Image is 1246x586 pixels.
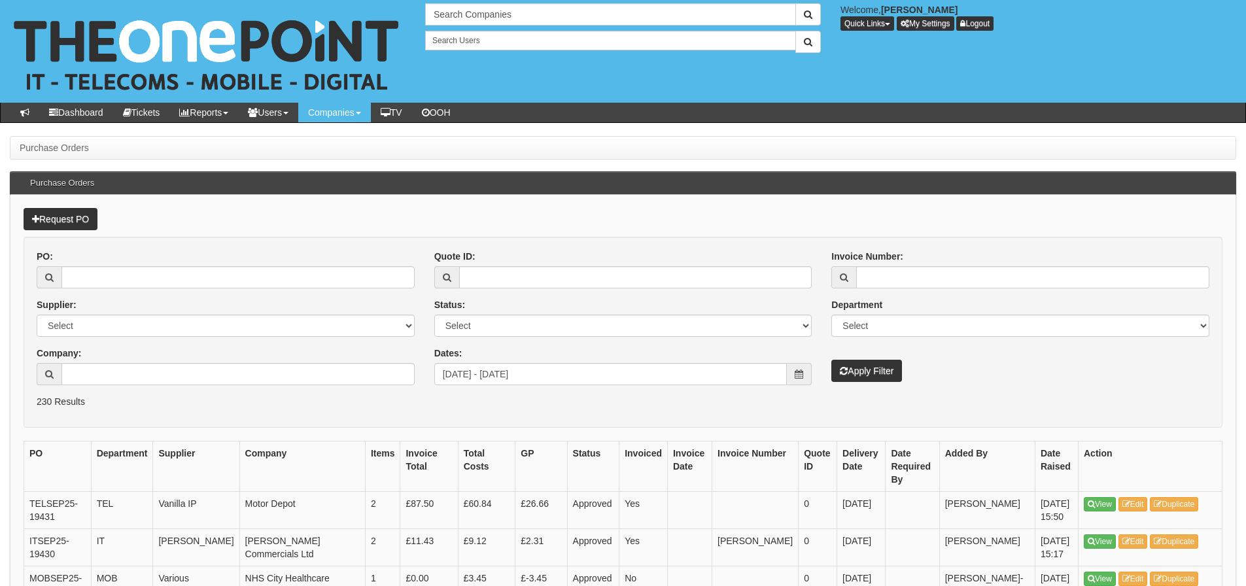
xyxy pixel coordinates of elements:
td: Approved [567,528,619,566]
td: TEL [91,491,153,528]
input: Search Companies [425,3,796,26]
a: View [1084,534,1116,549]
a: Users [238,103,298,122]
td: £87.50 [400,491,458,528]
a: Reports [169,103,238,122]
th: Status [567,441,619,491]
a: View [1084,497,1116,511]
a: TV [371,103,412,122]
label: Invoice Number: [831,250,903,263]
label: Supplier: [37,298,77,311]
th: Action [1079,441,1222,491]
td: 0 [799,528,837,566]
th: Quote ID [799,441,837,491]
label: Department [831,298,882,311]
p: 230 Results [37,395,1209,408]
th: Invoice Date [667,441,712,491]
td: [PERSON_NAME] [939,491,1035,528]
td: [DATE] [837,491,886,528]
td: £2.31 [515,528,567,566]
a: Request PO [24,208,97,230]
td: [PERSON_NAME] [939,528,1035,566]
label: Quote ID: [434,250,476,263]
a: View [1084,572,1116,586]
label: Dates: [434,347,462,360]
a: Duplicate [1150,497,1198,511]
th: Invoice Number [712,441,799,491]
a: Edit [1118,497,1148,511]
td: 2 [365,491,400,528]
th: Date Required By [886,441,939,491]
td: Yes [619,528,668,566]
td: £11.43 [400,528,458,566]
h3: Purchase Orders [24,172,101,194]
th: Items [365,441,400,491]
th: Delivery Date [837,441,886,491]
button: Quick Links [840,16,894,31]
td: [PERSON_NAME] [153,528,239,566]
input: Search Users [425,31,796,50]
th: GP [515,441,567,491]
th: Invoiced [619,441,668,491]
th: Added By [939,441,1035,491]
td: [DATE] 15:50 [1035,491,1078,528]
a: Dashboard [39,103,113,122]
a: Tickets [113,103,170,122]
td: [DATE] 15:17 [1035,528,1078,566]
th: Invoice Total [400,441,458,491]
td: [DATE] [837,528,886,566]
a: Duplicate [1150,572,1198,586]
td: £26.66 [515,491,567,528]
label: Status: [434,298,465,311]
td: 2 [365,528,400,566]
td: IT [91,528,153,566]
td: Vanilla IP [153,491,239,528]
td: Yes [619,491,668,528]
a: My Settings [897,16,954,31]
a: Edit [1118,572,1148,586]
th: Total Costs [458,441,515,491]
a: Logout [956,16,994,31]
li: Purchase Orders [20,141,89,154]
td: TELSEP25-19431 [24,491,92,528]
td: ITSEP25-19430 [24,528,92,566]
a: Duplicate [1150,534,1198,549]
a: Edit [1118,534,1148,549]
label: Company: [37,347,81,360]
td: 0 [799,491,837,528]
th: Company [239,441,365,491]
th: Supplier [153,441,239,491]
div: Welcome, [831,3,1246,31]
td: £9.12 [458,528,515,566]
a: OOH [412,103,460,122]
a: Companies [298,103,371,122]
b: [PERSON_NAME] [881,5,958,15]
label: PO: [37,250,53,263]
button: Apply Filter [831,360,902,382]
th: Date Raised [1035,441,1078,491]
td: [PERSON_NAME] Commercials Ltd [239,528,365,566]
th: Department [91,441,153,491]
td: Motor Depot [239,491,365,528]
td: £60.84 [458,491,515,528]
td: Approved [567,491,619,528]
td: [PERSON_NAME] [712,528,799,566]
th: PO [24,441,92,491]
